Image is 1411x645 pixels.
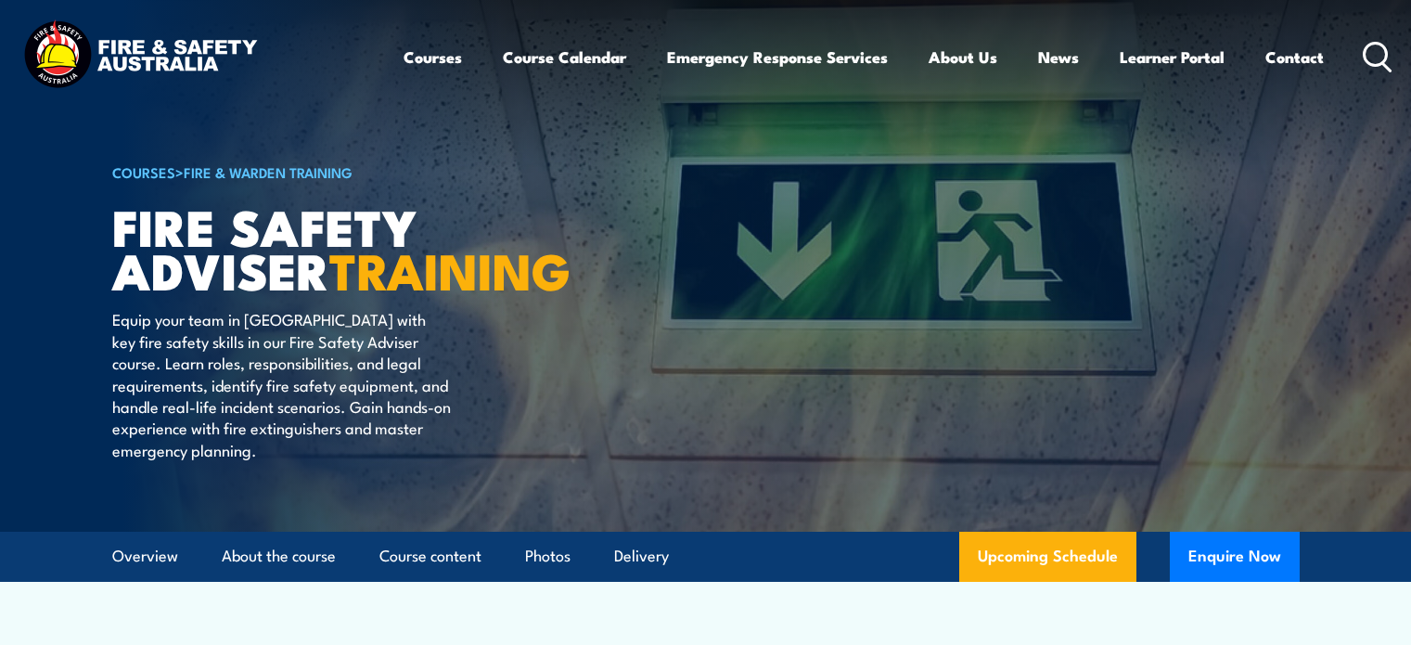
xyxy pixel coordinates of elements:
[379,532,481,581] a: Course content
[112,161,175,182] a: COURSES
[222,532,336,581] a: About the course
[112,204,571,290] h1: FIRE SAFETY ADVISER
[404,32,462,82] a: Courses
[112,161,571,183] h6: >
[503,32,626,82] a: Course Calendar
[929,32,997,82] a: About Us
[667,32,888,82] a: Emergency Response Services
[1265,32,1324,82] a: Contact
[525,532,571,581] a: Photos
[959,532,1136,582] a: Upcoming Schedule
[329,230,571,307] strong: TRAINING
[1170,532,1300,582] button: Enquire Now
[112,308,451,460] p: Equip your team in [GEOGRAPHIC_DATA] with key fire safety skills in our Fire Safety Adviser cours...
[112,532,178,581] a: Overview
[184,161,353,182] a: Fire & Warden Training
[1038,32,1079,82] a: News
[614,532,669,581] a: Delivery
[1120,32,1225,82] a: Learner Portal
